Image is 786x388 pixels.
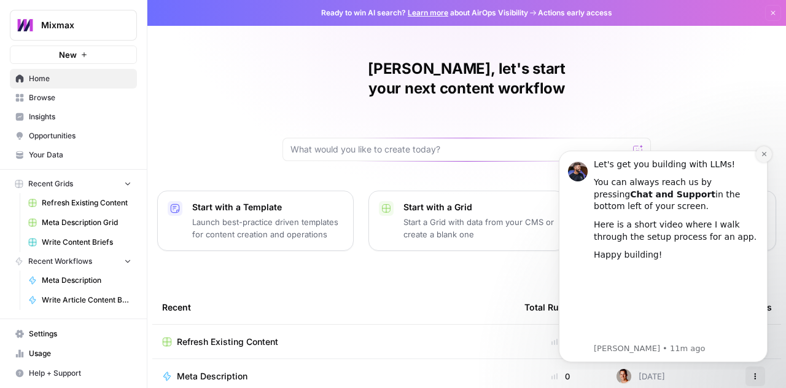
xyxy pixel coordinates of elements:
iframe: youtube [53,128,218,202]
a: Usage [10,344,137,363]
iframe: Intercom notifications message [540,140,786,370]
span: Insights [29,111,131,122]
button: Recent Grids [10,175,137,193]
p: Start a Grid with data from your CMS or create a blank one [403,216,554,240]
span: Browse [29,92,131,103]
span: Recent Workflows [28,256,92,267]
div: [DATE] [617,369,665,384]
button: Help + Support [10,363,137,383]
a: Browse [10,88,137,108]
span: Opportunities [29,130,131,141]
a: Write Article Content Brief [23,290,137,310]
span: Usage [29,348,131,359]
p: Launch best-practice driven templates for content creation and operations [192,216,343,240]
button: Recent Workflows [10,252,137,271]
div: Recent [162,290,505,324]
span: Mixmax [41,19,115,31]
a: Refresh Existing Content [23,193,137,213]
span: Actions early access [538,7,612,18]
span: Home [29,73,131,84]
a: Insights [10,107,137,127]
div: 0 [524,336,597,348]
span: Recent Grids [28,178,73,189]
button: Dismiss notification [216,7,232,23]
span: Meta Description [177,370,247,382]
p: Start with a Template [192,201,343,213]
button: Workspace: Mixmax [10,10,137,41]
button: New [10,46,137,64]
span: Refresh Existing Content [42,197,131,208]
img: Mixmax Logo [14,14,36,36]
a: Settings [10,324,137,344]
div: Total Runs (7d) [524,290,588,324]
a: Meta Description [162,370,505,382]
input: What would you like to create today? [290,143,628,156]
span: Settings [29,328,131,339]
span: Meta Description Grid [42,217,131,228]
a: Learn more [408,8,448,17]
a: Meta Description Grid [23,213,137,232]
span: New [59,49,77,61]
img: 3d8pdhys1cqbz9tnb8hafvyhrehi [617,369,631,384]
h1: [PERSON_NAME], let's start your next content workflow [282,59,651,98]
div: 0 [524,370,597,382]
span: Write Content Briefs [42,237,131,248]
span: Meta Description [42,275,131,286]
span: Write Article Content Brief [42,295,131,306]
span: Help + Support [29,368,131,379]
a: Write Content Briefs [23,232,137,252]
a: Home [10,69,137,89]
button: Start with a TemplateLaunch best-practice driven templates for content creation and operations [157,191,354,251]
span: Your Data [29,149,131,160]
span: Refresh Existing Content [177,336,278,348]
a: Your Data [10,145,137,165]
p: Start with a Grid [403,201,554,213]
a: Meta Description [23,271,137,290]
a: Opportunities [10,126,137,146]
span: Ready to win AI search? about AirOps Visibility [321,7,528,18]
p: Message from Steven, sent 11m ago [53,204,218,215]
a: Refresh Existing Content [162,336,505,348]
button: Start with a GridStart a Grid with data from your CMS or create a blank one [368,191,565,251]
